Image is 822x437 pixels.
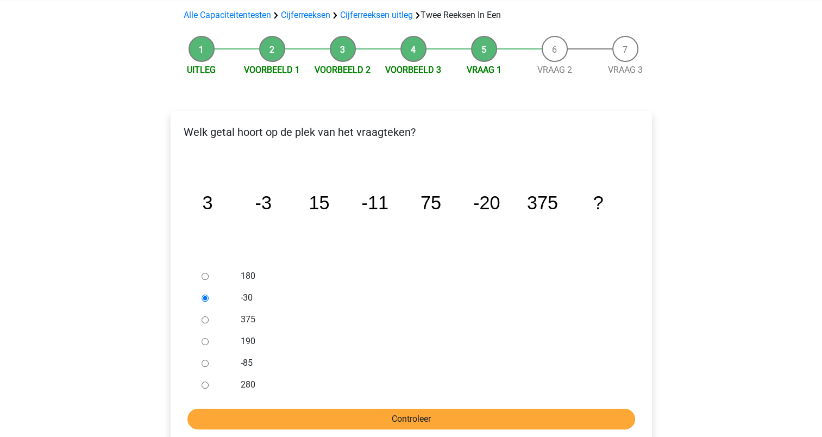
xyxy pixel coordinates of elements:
[537,65,572,75] a: Vraag 2
[420,192,441,213] tspan: 75
[309,192,329,213] tspan: 15
[385,65,441,75] a: Voorbeeld 3
[202,192,212,213] tspan: 3
[593,192,603,213] tspan: ?
[241,378,617,391] label: 280
[187,409,635,429] input: Controleer
[179,9,643,22] div: Twee Reeksen In Een
[241,357,617,370] label: -85
[473,192,500,213] tspan: -20
[361,192,388,213] tspan: -11
[179,124,643,140] p: Welk getal hoort op de plek van het vraagteken?
[184,10,271,20] a: Alle Capaciteitentesten
[187,65,216,75] a: Uitleg
[255,192,271,213] tspan: -3
[467,65,501,75] a: Vraag 1
[241,291,617,304] label: -30
[340,10,413,20] a: Cijferreeksen uitleg
[241,270,617,283] label: 180
[608,65,643,75] a: Vraag 3
[241,313,617,326] label: 375
[526,192,557,213] tspan: 375
[244,65,300,75] a: Voorbeeld 1
[241,335,617,348] label: 190
[315,65,371,75] a: Voorbeeld 2
[281,10,330,20] a: Cijferreeksen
